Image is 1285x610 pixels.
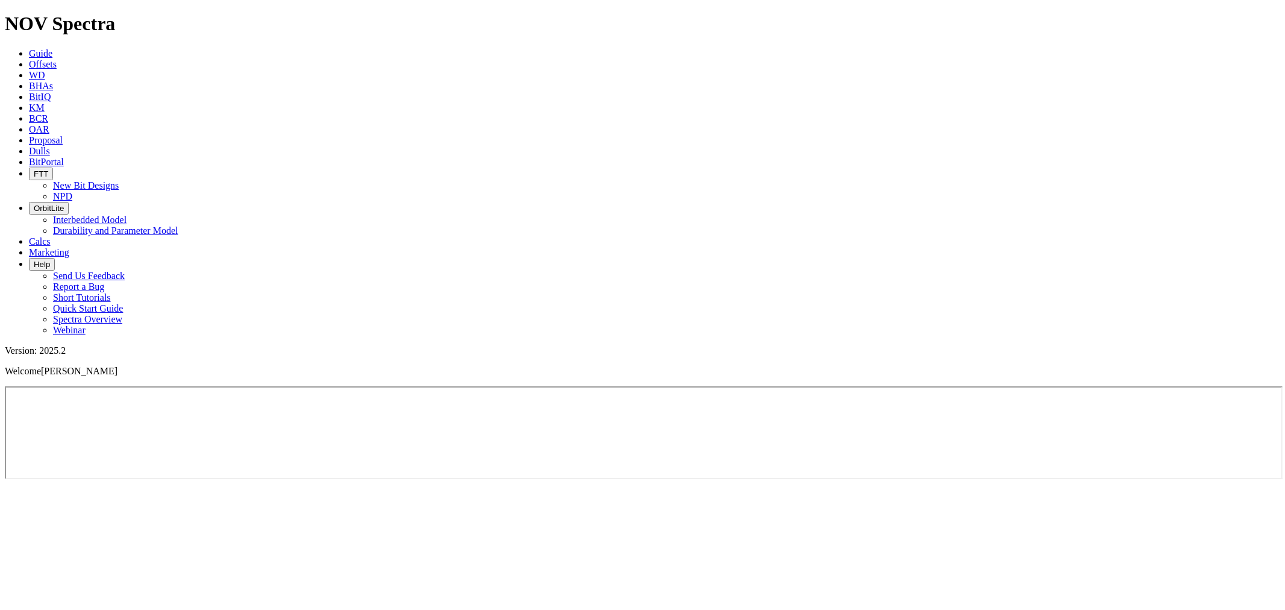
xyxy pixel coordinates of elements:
a: Calcs [29,236,51,247]
span: Help [34,260,50,269]
a: OAR [29,124,49,134]
span: FTT [34,169,48,178]
span: OrbitLite [34,204,64,213]
h1: NOV Spectra [5,13,1280,35]
span: [PERSON_NAME] [41,366,117,376]
a: BHAs [29,81,53,91]
a: Quick Start Guide [53,303,123,313]
a: KM [29,102,45,113]
p: Welcome [5,366,1280,377]
a: WD [29,70,45,80]
a: BitIQ [29,92,51,102]
a: Marketing [29,247,69,257]
button: OrbitLite [29,202,69,215]
a: Proposal [29,135,63,145]
a: Dulls [29,146,50,156]
a: Offsets [29,59,57,69]
a: Send Us Feedback [53,271,125,281]
button: FTT [29,168,53,180]
a: BCR [29,113,48,124]
a: Interbedded Model [53,215,127,225]
div: Version: 2025.2 [5,345,1280,356]
a: Webinar [53,325,86,335]
a: Report a Bug [53,281,104,292]
a: Guide [29,48,52,58]
a: New Bit Designs [53,180,119,190]
a: Durability and Parameter Model [53,225,178,236]
button: Help [29,258,55,271]
a: BitPortal [29,157,64,167]
a: Short Tutorials [53,292,111,303]
a: Spectra Overview [53,314,122,324]
a: NPD [53,191,72,201]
